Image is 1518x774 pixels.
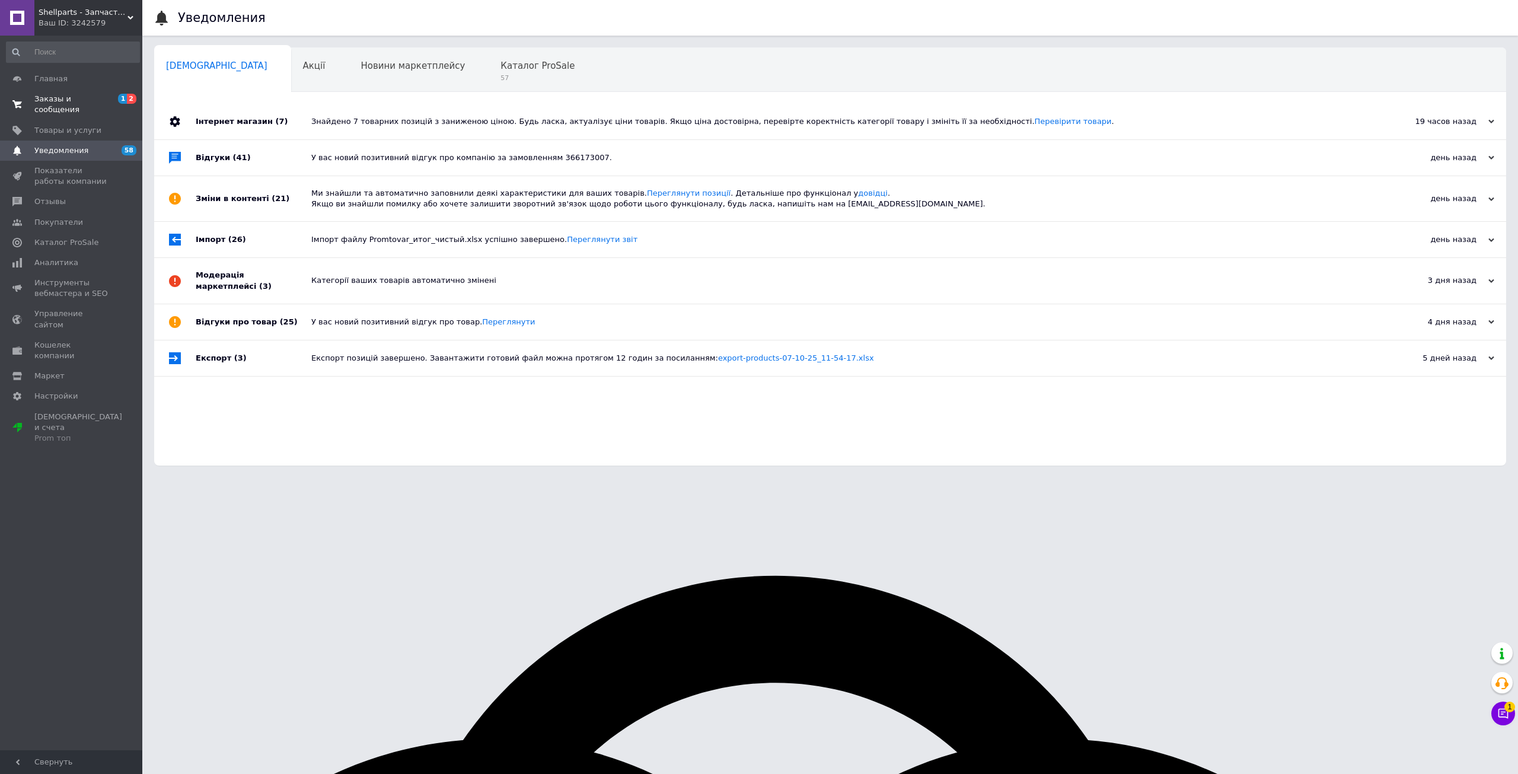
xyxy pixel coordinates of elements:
[34,391,78,402] span: Настройки
[311,317,1376,327] div: У вас новий позитивний відгук про товар.
[500,74,575,82] span: 57
[122,145,136,155] span: 58
[196,304,311,340] div: Відгуки про товар
[272,194,289,203] span: (21)
[1491,702,1515,725] button: Чат с покупателем1
[34,257,78,268] span: Аналитика
[858,189,888,198] a: довідці
[311,116,1376,127] div: Знайдено 7 товарних позицій з заниженою ціною. Будь ласка, актуалізує ціни товарів. Якщо ціна дос...
[361,60,465,71] span: Новини маркетплейсу
[311,234,1376,245] div: Імпорт файлу Promtovar_итог_чистый.xlsx успішно завершено.
[34,371,65,381] span: Маркет
[482,317,535,326] a: Переглянути
[1376,234,1494,245] div: день назад
[34,217,83,228] span: Покупатели
[34,433,122,444] div: Prom топ
[196,104,311,139] div: Інтернет магазин
[34,340,110,361] span: Кошелек компании
[1376,275,1494,286] div: 3 дня назад
[127,94,136,104] span: 2
[311,275,1376,286] div: Категорії ваших товарів автоматично змінені
[34,125,101,136] span: Товары и услуги
[178,11,266,25] h1: Уведомления
[34,412,122,444] span: [DEMOGRAPHIC_DATA] и счета
[500,60,575,71] span: Каталог ProSale
[1376,116,1494,127] div: 19 часов назад
[718,353,874,362] a: export-products-07-10-25_11-54-17.xlsx
[196,222,311,257] div: Імпорт
[6,42,140,63] input: Поиск
[1376,152,1494,163] div: день назад
[34,74,68,84] span: Главная
[1376,317,1494,327] div: 4 дня назад
[311,353,1376,364] div: Експорт позицій завершено. Завантажити готовий файл можна протягом 12 годин за посиланням:
[234,353,247,362] span: (3)
[196,258,311,303] div: Модерація маркетплейсі
[34,94,110,115] span: Заказы и сообщения
[1376,193,1494,204] div: день назад
[280,317,298,326] span: (25)
[39,18,142,28] div: Ваш ID: 3242579
[567,235,637,244] a: Переглянути звіт
[196,176,311,221] div: Зміни в контенті
[1504,702,1515,712] span: 1
[303,60,326,71] span: Акції
[34,237,98,248] span: Каталог ProSale
[647,189,731,198] a: Переглянути позиції
[311,188,1376,209] div: Ми знайшли та автоматично заповнили деякі характеристики для ваших товарів. . Детальніше про функ...
[34,196,66,207] span: Отзывы
[34,145,88,156] span: Уведомления
[311,152,1376,163] div: У вас новий позитивний відгук про компанію за замовленням 366173007.
[259,282,272,291] span: (3)
[34,165,110,187] span: Показатели работы компании
[233,153,251,162] span: (41)
[118,94,127,104] span: 1
[228,235,246,244] span: (26)
[275,117,288,126] span: (7)
[1035,117,1112,126] a: Перевірити товари
[166,60,267,71] span: [DEMOGRAPHIC_DATA]
[34,308,110,330] span: Управление сайтом
[34,278,110,299] span: Инструменты вебмастера и SEO
[39,7,127,18] span: Shellparts - Запчасти для вашего автомобиля
[1376,353,1494,364] div: 5 дней назад
[196,340,311,376] div: Експорт
[196,140,311,176] div: Відгуки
